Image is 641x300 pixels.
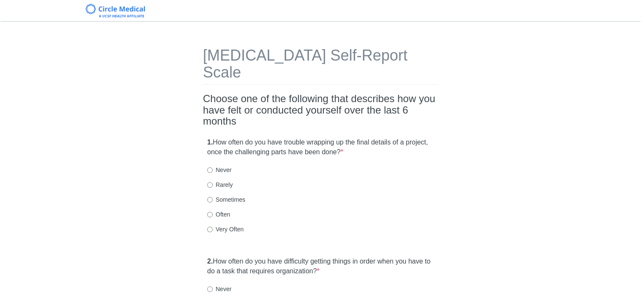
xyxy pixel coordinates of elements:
[207,225,244,233] label: Very Often
[207,258,213,265] strong: 2.
[207,181,233,189] label: Rarely
[207,166,231,174] label: Never
[207,182,213,188] input: Rarely
[207,210,230,219] label: Often
[207,139,213,146] strong: 1.
[207,138,434,157] label: How often do you have trouble wrapping up the final details of a project, once the challenging pa...
[207,286,213,292] input: Never
[207,197,213,203] input: Sometimes
[86,4,145,17] img: Circle Medical Logo
[207,227,213,232] input: Very Often
[207,195,245,204] label: Sometimes
[203,93,438,127] h2: Choose one of the following that describes how you have felt or conducted yourself over the last ...
[207,285,231,293] label: Never
[203,47,438,85] h1: [MEDICAL_DATA] Self-Report Scale
[207,212,213,217] input: Often
[207,257,434,276] label: How often do you have difficulty getting things in order when you have to do a task that requires...
[207,167,213,173] input: Never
